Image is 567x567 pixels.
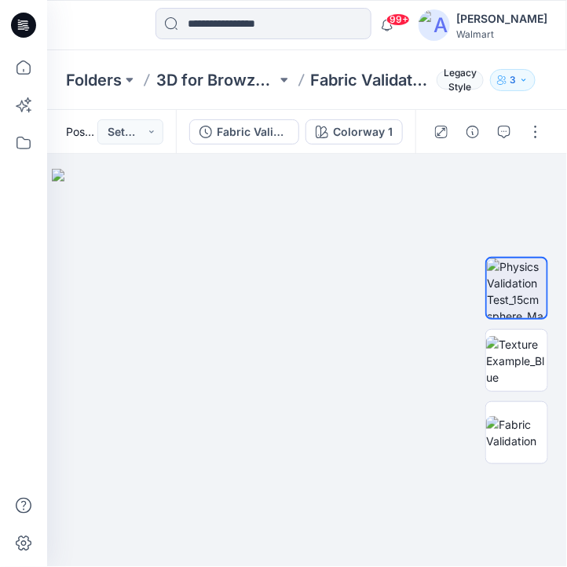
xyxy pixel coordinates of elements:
[486,336,547,386] img: Texture Example_Blue
[437,71,484,90] span: Legacy Style
[486,416,547,449] img: Fabric Validation
[460,119,485,144] button: Details
[66,123,97,140] span: Posted [DATE] 14:13 by
[430,69,484,91] button: Legacy Style
[305,119,403,144] button: Colorway 1
[510,71,516,89] p: 3
[333,123,393,141] div: Colorway 1
[487,258,547,318] img: Physics Validation Test_15cm sphere_May 2024_Colorway 1_68cb05a08e95af1fb45c93d3
[189,119,299,144] button: Fabric Validation Example
[217,123,289,141] div: Fabric Validation Example
[456,9,547,28] div: [PERSON_NAME]
[386,13,410,26] span: 99+
[156,69,276,91] a: 3D for Browzwear Review
[311,69,431,91] p: Fabric Validation Example
[52,169,562,567] img: eyJhbGciOiJIUzI1NiIsImtpZCI6IjAiLCJzbHQiOiJzZXMiLCJ0eXAiOiJKV1QifQ.eyJkYXRhIjp7InR5cGUiOiJzdG9yYW...
[456,28,547,40] div: Walmart
[490,69,536,91] button: 3
[419,9,450,41] img: avatar
[66,69,122,91] a: Folders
